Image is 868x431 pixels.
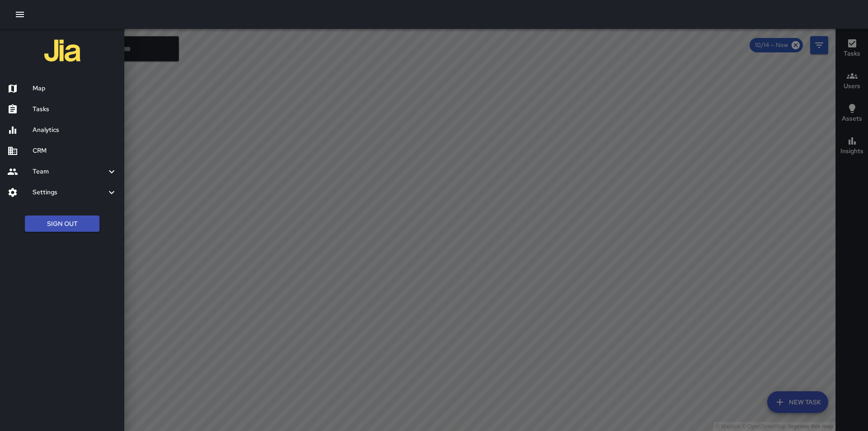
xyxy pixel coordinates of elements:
[33,84,117,94] h6: Map
[33,187,106,197] h6: Settings
[33,125,117,135] h6: Analytics
[33,167,106,177] h6: Team
[44,33,80,69] img: jia-logo
[33,104,117,114] h6: Tasks
[25,215,99,232] button: Sign Out
[33,146,117,156] h6: CRM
